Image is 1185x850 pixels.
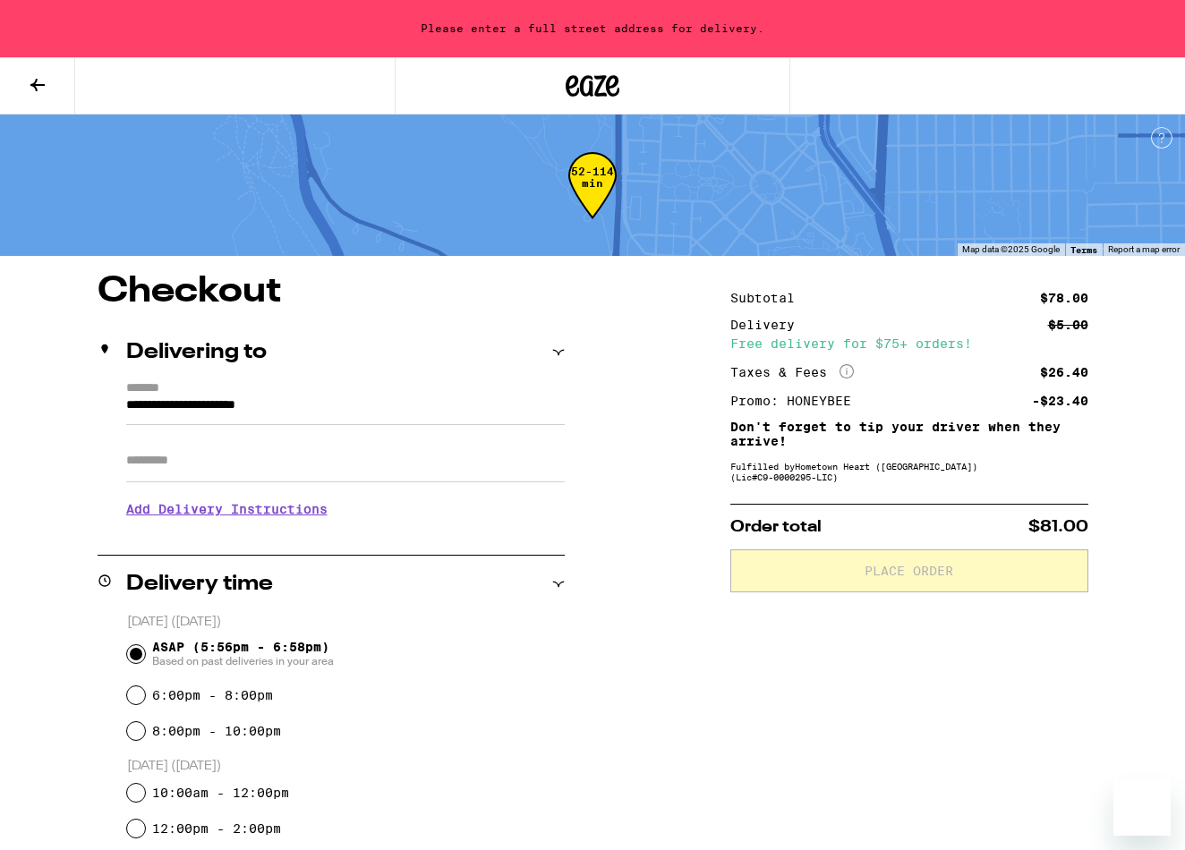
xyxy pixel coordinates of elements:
[1113,778,1171,836] iframe: Button to launch messaging window
[4,233,64,256] img: Google
[865,565,953,577] span: Place Order
[1040,292,1088,304] div: $78.00
[1040,366,1088,378] div: $26.40
[126,342,267,363] h2: Delivering to
[98,274,565,310] h1: Checkout
[1108,244,1180,254] a: Report a map error
[4,233,64,256] a: Open this area in Google Maps (opens a new window)
[152,640,334,668] span: ASAP (5:56pm - 6:58pm)
[152,654,334,668] span: Based on past deliveries in your area
[730,364,854,380] div: Taxes & Fees
[730,292,807,304] div: Subtotal
[1048,319,1088,331] div: $5.00
[152,688,273,702] label: 6:00pm - 8:00pm
[730,319,807,331] div: Delivery
[126,574,273,595] h2: Delivery time
[1028,519,1088,535] span: $81.00
[962,244,1060,254] span: Map data ©2025 Google
[730,519,822,535] span: Order total
[1032,395,1088,407] div: -$23.40
[126,530,565,544] p: We'll contact you at [PHONE_NUMBER] when we arrive
[730,395,864,407] div: Promo: HONEYBEE
[730,420,1088,448] p: Don't forget to tip your driver when they arrive!
[127,614,565,631] p: [DATE] ([DATE])
[127,758,565,775] p: [DATE] ([DATE])
[126,489,565,530] h3: Add Delivery Instructions
[730,549,1088,592] button: Place Order
[152,821,281,836] label: 12:00pm - 2:00pm
[1070,244,1097,255] a: Terms
[730,461,1088,482] div: Fulfilled by Hometown Heart ([GEOGRAPHIC_DATA]) (Lic# C9-0000295-LIC )
[568,166,617,233] div: 52-114 min
[152,724,281,738] label: 8:00pm - 10:00pm
[152,786,289,800] label: 10:00am - 12:00pm
[730,337,1088,350] div: Free delivery for $75+ orders!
